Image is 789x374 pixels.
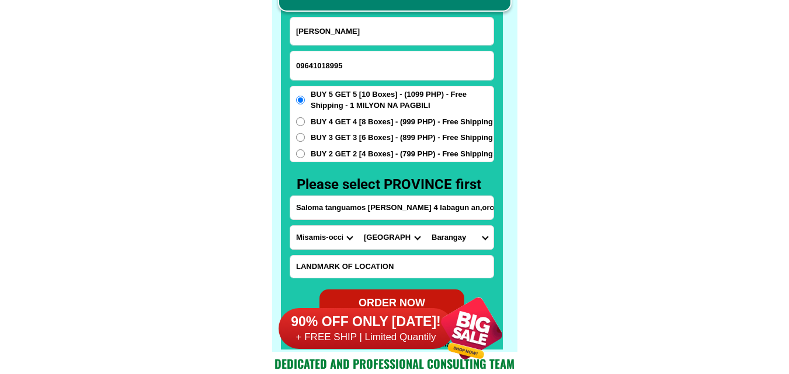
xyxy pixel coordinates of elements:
[311,132,493,144] span: BUY 3 GET 3 [6 Boxes] - (899 PHP) - Free Shipping
[311,148,493,160] span: BUY 2 GET 2 [4 Boxes] - (799 PHP) - Free Shipping
[311,116,493,128] span: BUY 4 GET 4 [8 Boxes] - (999 PHP) - Free Shipping
[279,331,454,344] h6: + FREE SHIP | Limited Quantily
[290,18,493,45] input: Input full_name
[272,355,517,372] h2: Dedicated and professional consulting team
[290,196,493,219] input: Input address
[290,51,493,80] input: Input phone_number
[296,133,305,142] input: BUY 3 GET 3 [6 Boxes] - (899 PHP) - Free Shipping
[279,313,454,331] h6: 90% OFF ONLY [DATE]!
[290,256,493,278] input: Input LANDMARKOFLOCATION
[358,226,426,249] select: Select district
[296,149,305,158] input: BUY 2 GET 2 [4 Boxes] - (799 PHP) - Free Shipping
[296,117,305,126] input: BUY 4 GET 4 [8 Boxes] - (999 PHP) - Free Shipping
[297,174,493,195] h3: Please select PROVINCE first
[290,226,358,249] select: Select province
[296,96,305,104] input: BUY 5 GET 5 [10 Boxes] - (1099 PHP) - Free Shipping - 1 MILYON NA PAGBILI
[426,226,493,249] select: Select commune
[275,328,503,349] h5: *Lahat ng mag-o-order, tandaan na punan ang lahat ng impormasyon gaya ng itinuro at i-click ang "...
[311,89,493,111] span: BUY 5 GET 5 [10 Boxes] - (1099 PHP) - Free Shipping - 1 MILYON NA PAGBILI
